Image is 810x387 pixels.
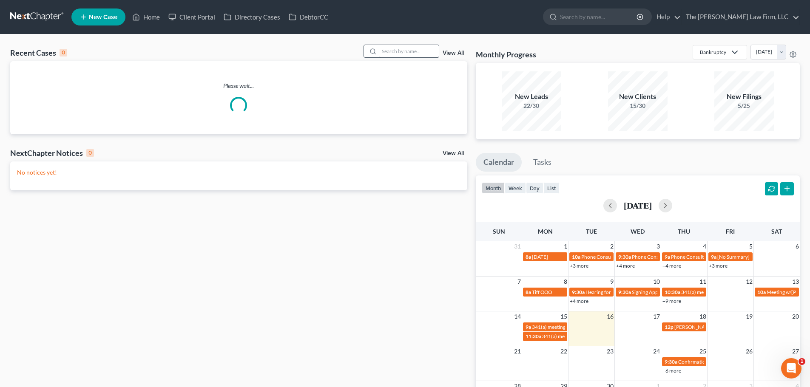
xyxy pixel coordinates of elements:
[538,228,553,235] span: Mon
[699,346,707,356] span: 25
[560,311,568,322] span: 15
[572,289,585,295] span: 9:30a
[17,168,460,177] p: No notices yet!
[526,289,531,295] span: 8a
[563,241,568,251] span: 1
[219,9,284,25] a: Directory Cases
[572,254,580,260] span: 10a
[86,149,94,157] div: 0
[711,254,716,260] span: 9a
[665,254,670,260] span: 9a
[513,241,522,251] span: 31
[781,358,801,379] iframe: Intercom live chat
[585,289,697,295] span: Hearing for [PERSON_NAME] & [PERSON_NAME]
[656,241,661,251] span: 3
[671,254,810,260] span: Phone Consultation - [PERSON_NAME][GEOGRAPHIC_DATA]
[570,263,588,269] a: +3 more
[791,311,800,322] span: 20
[609,277,614,287] span: 9
[618,289,631,295] span: 9:30a
[665,289,680,295] span: 10:30a
[678,228,690,235] span: Thu
[717,254,750,260] span: [No Summary]
[699,311,707,322] span: 18
[526,153,559,172] a: Tasks
[560,9,638,25] input: Search by name...
[616,263,635,269] a: +4 more
[665,324,674,330] span: 12p
[682,9,799,25] a: The [PERSON_NAME] Law Firm, LLC
[542,333,624,339] span: 341(a) meeting for [PERSON_NAME]
[795,241,800,251] span: 6
[748,241,753,251] span: 5
[505,182,526,194] button: week
[662,367,681,374] a: +6 more
[700,48,726,56] div: Bankruptcy
[714,102,774,110] div: 5/25
[513,346,522,356] span: 21
[89,14,117,20] span: New Case
[10,48,67,58] div: Recent Cases
[379,45,439,57] input: Search by name...
[745,311,753,322] span: 19
[624,201,652,210] h2: [DATE]
[606,346,614,356] span: 23
[526,182,543,194] button: day
[10,148,94,158] div: NextChapter Notices
[532,254,548,260] span: [DATE]
[517,277,522,287] span: 7
[662,263,681,269] a: +4 more
[791,277,800,287] span: 13
[714,92,774,102] div: New Filings
[652,346,661,356] span: 24
[618,254,631,260] span: 9:30a
[652,277,661,287] span: 10
[681,289,763,295] span: 341(a) meeting for [PERSON_NAME]
[513,311,522,322] span: 14
[702,241,707,251] span: 4
[482,182,505,194] button: month
[581,254,669,260] span: Phone Consultation - [PERSON_NAME]
[609,241,614,251] span: 2
[502,102,561,110] div: 22/30
[699,277,707,287] span: 11
[608,102,668,110] div: 15/30
[652,311,661,322] span: 17
[632,254,719,260] span: Phone Consultation - [PERSON_NAME]
[726,228,735,235] span: Fri
[606,311,614,322] span: 16
[526,324,531,330] span: 9a
[526,254,531,260] span: 8a
[443,150,464,156] a: View All
[532,289,552,295] span: Tiff OOO
[631,228,645,235] span: Wed
[284,9,333,25] a: DebtorCC
[586,228,597,235] span: Tue
[128,9,164,25] a: Home
[570,298,588,304] a: +4 more
[526,333,541,339] span: 11:30a
[662,298,681,304] a: +9 more
[563,277,568,287] span: 8
[532,324,614,330] span: 341(a) meeting for [PERSON_NAME]
[757,289,766,295] span: 10a
[791,346,800,356] span: 27
[674,324,780,330] span: [PERSON_NAME] and Google Ads Consultation
[543,182,560,194] button: list
[665,359,677,365] span: 9:30a
[771,228,782,235] span: Sat
[493,228,505,235] span: Sun
[745,346,753,356] span: 26
[652,9,681,25] a: Help
[10,82,467,90] p: Please wait...
[476,49,536,59] h3: Monthly Progress
[632,289,747,295] span: Signing Appointment - [PERSON_NAME] - Chapter 7
[745,277,753,287] span: 12
[799,358,805,365] span: 1
[502,92,561,102] div: New Leads
[60,49,67,56] div: 0
[164,9,219,25] a: Client Portal
[608,92,668,102] div: New Clients
[709,263,728,269] a: +3 more
[443,50,464,56] a: View All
